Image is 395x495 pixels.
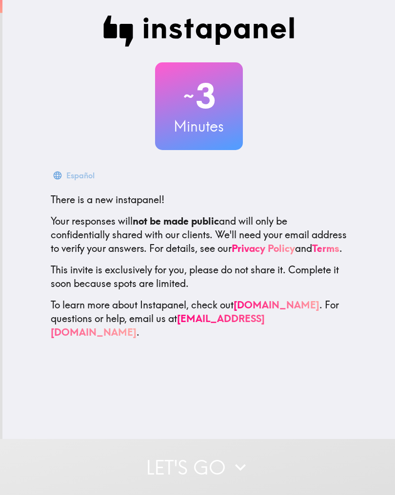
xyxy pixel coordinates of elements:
[66,169,95,182] div: Español
[51,214,347,255] p: Your responses will and will only be confidentially shared with our clients. We'll need your emai...
[51,263,347,290] p: This invite is exclusively for you, please do not share it. Complete it soon because spots are li...
[103,16,295,47] img: Instapanel
[51,166,99,185] button: Español
[234,299,319,311] a: [DOMAIN_NAME]
[232,242,295,254] a: Privacy Policy
[155,76,243,116] h2: 3
[312,242,339,254] a: Terms
[133,215,219,227] b: not be made public
[51,193,164,206] span: There is a new instapanel!
[51,298,347,339] p: To learn more about Instapanel, check out . For questions or help, email us at .
[182,81,196,111] span: ~
[155,116,243,136] h3: Minutes
[51,312,265,338] a: [EMAIL_ADDRESS][DOMAIN_NAME]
